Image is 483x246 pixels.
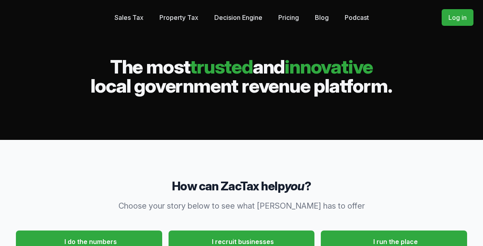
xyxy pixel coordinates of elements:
span: innovative [285,55,373,78]
h2: The most and local government revenue platform. [10,57,473,95]
a: Blog [315,10,329,25]
a: Podcast [345,10,369,25]
a: Decision Engine [214,10,262,25]
a: Sales Tax [114,10,144,25]
p: Choose your story below to see what [PERSON_NAME] has to offer [89,200,394,211]
a: Property Tax [159,10,198,25]
a: Pricing [278,10,299,25]
span: trusted [190,55,253,78]
h3: How can ZacTax help ? [13,178,470,194]
a: Log in [442,9,473,26]
em: you [285,179,305,193]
